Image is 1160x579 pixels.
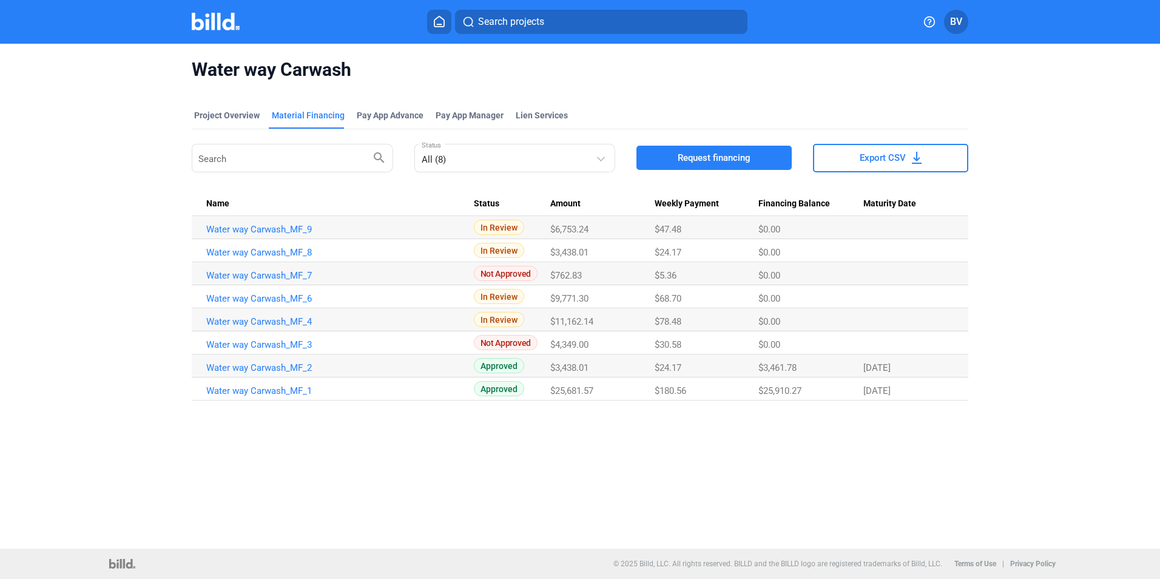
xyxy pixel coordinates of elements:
[863,362,891,373] span: [DATE]
[1010,560,1056,568] b: Privacy Policy
[474,198,499,209] span: Status
[206,198,474,209] div: Name
[1002,560,1004,568] p: |
[655,247,681,258] span: $24.17
[474,198,551,209] div: Status
[550,224,588,235] span: $6,753.24
[758,198,863,209] div: Financing Balance
[436,109,504,121] span: Pay App Manager
[206,270,474,281] a: Water way Carwash_MF_7
[474,358,524,373] span: Approved
[813,144,968,172] button: Export CSV
[422,154,446,165] mat-select-trigger: All (8)
[758,339,780,350] span: $0.00
[109,559,135,569] img: logo
[758,247,780,258] span: $0.00
[954,560,996,568] b: Terms of Use
[206,339,474,350] a: Water way Carwash_MF_3
[863,385,891,396] span: [DATE]
[655,293,681,304] span: $68.70
[550,316,593,327] span: $11,162.14
[206,362,474,373] a: Water way Carwash_MF_2
[613,560,942,568] p: © 2025 Billd, LLC. All rights reserved. BILLD and the BILLD logo are registered trademarks of Bil...
[550,247,588,258] span: $3,438.01
[758,270,780,281] span: $0.00
[474,312,524,327] span: In Review
[550,385,593,396] span: $25,681.57
[655,339,681,350] span: $30.58
[944,10,968,34] button: BV
[636,146,792,170] button: Request financing
[863,198,954,209] div: Maturity Date
[474,243,524,258] span: In Review
[655,362,681,373] span: $24.17
[206,198,229,209] span: Name
[357,109,423,121] div: Pay App Advance
[655,224,681,235] span: $47.48
[758,293,780,304] span: $0.00
[950,15,962,29] span: BV
[678,152,750,164] span: Request financing
[550,270,582,281] span: $762.83
[655,385,686,396] span: $180.56
[550,198,654,209] div: Amount
[206,385,474,396] a: Water way Carwash_MF_1
[206,224,474,235] a: Water way Carwash_MF_9
[758,385,801,396] span: $25,910.27
[655,270,676,281] span: $5.36
[455,10,747,34] button: Search projects
[758,316,780,327] span: $0.00
[194,109,260,121] div: Project Overview
[550,362,588,373] span: $3,438.01
[758,198,830,209] span: Financing Balance
[474,289,524,304] span: In Review
[655,198,759,209] div: Weekly Payment
[474,381,524,396] span: Approved
[206,293,474,304] a: Water way Carwash_MF_6
[372,150,386,164] mat-icon: search
[474,335,538,350] span: Not Approved
[655,198,719,209] span: Weekly Payment
[474,220,524,235] span: In Review
[863,198,916,209] span: Maturity Date
[758,224,780,235] span: $0.00
[192,13,240,30] img: Billd Company Logo
[550,293,588,304] span: $9,771.30
[272,109,345,121] div: Material Financing
[206,316,474,327] a: Water way Carwash_MF_4
[206,247,474,258] a: Water way Carwash_MF_8
[860,152,906,164] span: Export CSV
[516,109,568,121] div: Lien Services
[478,15,544,29] span: Search projects
[758,362,797,373] span: $3,461.78
[474,266,538,281] span: Not Approved
[550,339,588,350] span: $4,349.00
[655,316,681,327] span: $78.48
[550,198,581,209] span: Amount
[192,58,968,81] span: Water way Carwash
